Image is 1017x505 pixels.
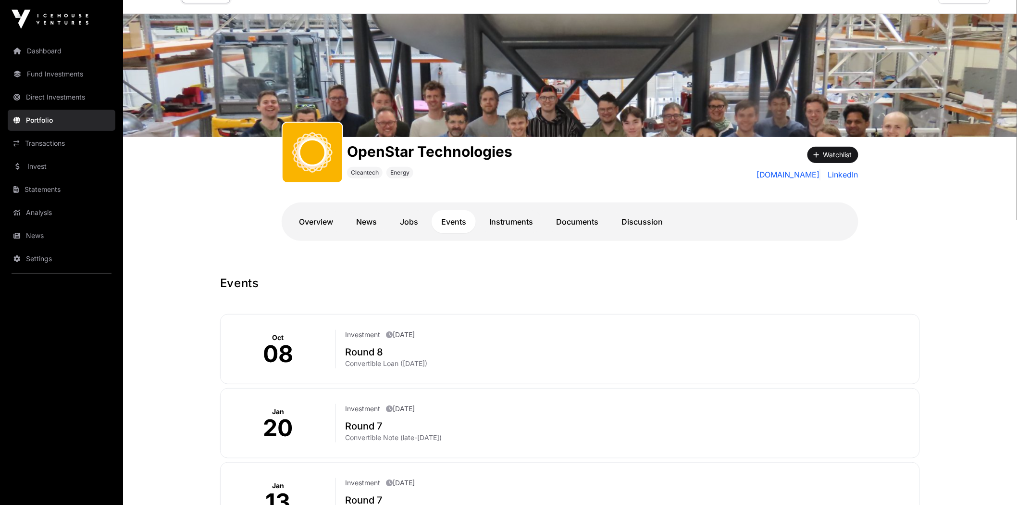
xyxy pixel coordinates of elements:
[807,147,858,163] button: Watchlist
[123,14,1017,137] img: OpenStar Technologies
[432,210,476,233] a: Events
[272,481,284,491] p: Jan
[546,210,608,233] a: Documents
[12,10,88,29] img: Icehouse Ventures Logo
[386,478,415,488] p: [DATE]
[346,433,912,442] p: Convertible Note (late-[DATE])
[390,210,428,233] a: Jobs
[289,210,851,233] nav: Tabs
[480,210,543,233] a: Instruments
[263,417,293,440] p: 20
[8,133,115,154] a: Transactions
[8,110,115,131] a: Portfolio
[347,210,386,233] a: News
[220,276,920,291] h1: Events
[346,345,912,359] h2: Round 8
[286,126,338,178] img: OpenStar.svg
[289,210,343,233] a: Overview
[346,478,381,488] p: Investment
[346,419,912,433] h2: Round 7
[386,404,415,414] p: [DATE]
[8,87,115,108] a: Direct Investments
[386,330,415,340] p: [DATE]
[272,333,284,342] p: Oct
[757,169,820,180] a: [DOMAIN_NAME]
[8,40,115,62] a: Dashboard
[8,202,115,223] a: Analysis
[346,359,912,368] p: Convertible Loan ([DATE])
[824,169,858,180] a: LinkedIn
[8,225,115,246] a: News
[8,248,115,269] a: Settings
[8,63,115,85] a: Fund Investments
[390,169,409,177] span: Energy
[612,210,672,233] a: Discussion
[351,169,379,177] span: Cleantech
[272,407,284,417] p: Jan
[263,342,293,366] p: 08
[346,404,381,414] p: Investment
[347,143,512,160] h1: OpenStar Technologies
[969,459,1017,505] iframe: Chat Widget
[8,156,115,177] a: Invest
[8,179,115,200] a: Statements
[346,330,381,340] p: Investment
